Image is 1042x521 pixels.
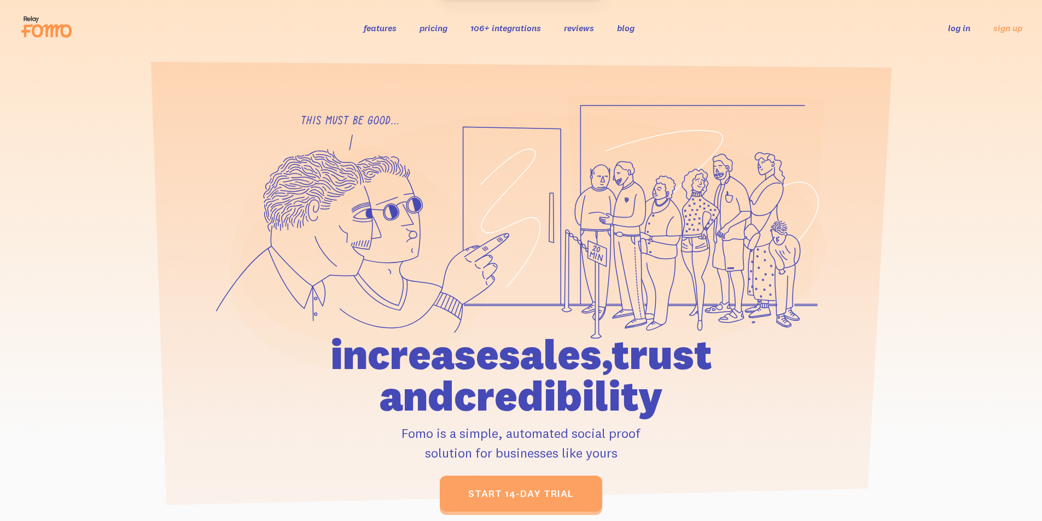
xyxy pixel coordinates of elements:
[993,22,1022,34] a: sign up
[364,22,397,33] a: features
[948,22,970,33] a: log in
[440,476,602,512] a: start 14-day trial
[470,22,541,33] a: 106+ integrations
[268,333,775,417] h1: increase sales, trust and credibility
[268,423,775,463] p: Fomo is a simple, automated social proof solution for businesses like yours
[420,22,447,33] a: pricing
[564,22,594,33] a: reviews
[617,22,634,33] a: blog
